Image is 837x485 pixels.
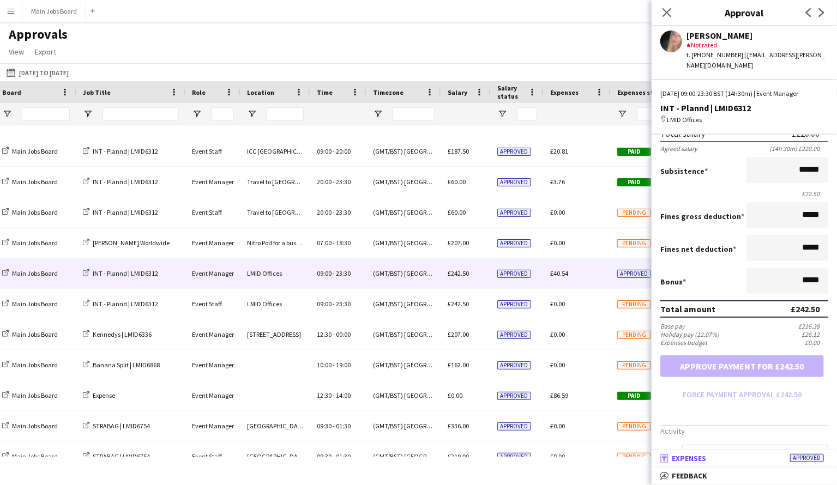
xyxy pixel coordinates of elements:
[93,300,158,308] span: INT - Plannd | LMID6312
[672,453,706,463] span: Expenses
[12,361,58,369] span: Main Jobs Board
[687,40,828,50] div: Not rated
[660,330,719,338] div: Holiday pay (12.07%)
[93,269,158,277] span: INT - Plannd | LMID6312
[660,166,708,176] label: Subsistence
[497,178,531,186] span: Approved
[12,300,58,308] span: Main Jobs Board
[240,411,310,441] div: [GEOGRAPHIC_DATA]
[617,239,651,247] span: Pending
[660,277,686,287] label: Bonus
[366,319,441,349] div: (GMT/BST) [GEOGRAPHIC_DATA]
[317,239,332,247] span: 07:00
[687,31,828,40] div: [PERSON_NAME]
[672,471,707,481] span: Feedback
[617,109,627,119] button: Open Filter Menu
[802,330,828,338] div: £26.12
[497,239,531,247] span: Approved
[373,88,404,96] span: Timezone
[652,5,837,20] h3: Approval
[12,147,58,155] span: Main Jobs Board
[2,269,58,277] a: Main Jobs Board
[617,300,651,308] span: Pending
[93,178,158,186] span: INT - Plannd | LMID6312
[2,109,12,119] button: Open Filter Menu
[2,361,58,369] a: Main Jobs Board
[617,331,651,339] span: Pending
[333,208,335,216] span: -
[366,228,441,258] div: (GMT/BST) [GEOGRAPHIC_DATA]
[660,211,744,221] label: Fines gross deduction
[550,300,565,308] span: £0.00
[240,167,310,197] div: Travel to [GEOGRAPHIC_DATA]
[336,422,351,430] span: 01:30
[617,148,651,156] span: Paid
[448,208,466,216] span: £60.00
[192,109,202,119] button: Open Filter Menu
[2,300,58,308] a: Main Jobs Board
[617,88,667,96] span: Expenses status
[185,228,240,258] div: Event Manager
[366,167,441,197] div: (GMT/BST) [GEOGRAPHIC_DATA]
[652,468,837,484] mat-expansion-panel-header: Feedback
[550,208,565,216] span: £0.00
[267,107,304,120] input: Location Filter Input
[83,208,158,216] a: INT - Plannd | LMID6312
[497,148,531,156] span: Approved
[366,441,441,471] div: (GMT/BST) [GEOGRAPHIC_DATA]
[192,88,206,96] span: Role
[617,361,651,369] span: Pending
[373,109,383,119] button: Open Filter Menu
[336,178,351,186] span: 23:30
[93,147,158,155] span: INT - Plannd | LMID6312
[12,452,58,460] span: Main Jobs Board
[317,300,332,308] span: 09:00
[333,147,335,155] span: -
[687,50,828,70] div: t. [PHONE_NUMBER] | [EMAIL_ADDRESS][PERSON_NAME][DOMAIN_NAME]
[448,330,469,338] span: £207.00
[637,107,681,120] input: Expenses status Filter Input
[12,330,58,338] span: Main Jobs Board
[660,115,828,125] div: LMID Offices
[240,289,310,319] div: LMID Offices
[240,258,310,288] div: LMID Offices
[103,107,179,120] input: Job Title Filter Input
[798,322,828,330] div: £216.38
[336,452,351,460] span: 01:30
[393,107,435,120] input: Timezone Filter Input
[2,239,58,247] a: Main Jobs Board
[12,422,58,430] span: Main Jobs Board
[12,269,58,277] span: Main Jobs Board
[550,452,565,460] span: £0.00
[366,350,441,380] div: (GMT/BST) [GEOGRAPHIC_DATA]
[317,330,332,338] span: 12:30
[317,269,332,277] span: 09:00
[185,197,240,227] div: Event Staff
[317,391,332,399] span: 12:30
[660,322,685,330] div: Base pay
[497,270,531,278] span: Approved
[317,361,332,369] span: 10:00
[336,300,351,308] span: 23:30
[366,258,441,288] div: (GMT/BST) [GEOGRAPHIC_DATA]
[333,422,335,430] span: -
[240,441,310,471] div: [GEOGRAPHIC_DATA]
[497,392,531,400] span: Approved
[93,452,150,460] span: STRABAG | LMID6754
[83,178,158,186] a: INT - Plannd | LMID6312
[93,239,170,247] span: [PERSON_NAME] Worldwide
[336,208,351,216] span: 23:30
[336,269,351,277] span: 23:30
[2,208,58,216] a: Main Jobs Board
[497,209,531,217] span: Approved
[333,269,335,277] span: -
[617,422,651,431] span: Pending
[93,422,150,430] span: STRABAG | LMID6754
[83,422,150,430] a: STRABAG | LMID6754
[317,88,333,96] span: Time
[497,422,531,431] span: Approved
[366,136,441,166] div: (GMT/BST) [GEOGRAPHIC_DATA]
[12,239,58,247] span: Main Jobs Board
[336,391,351,399] span: 14:00
[317,208,332,216] span: 20:00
